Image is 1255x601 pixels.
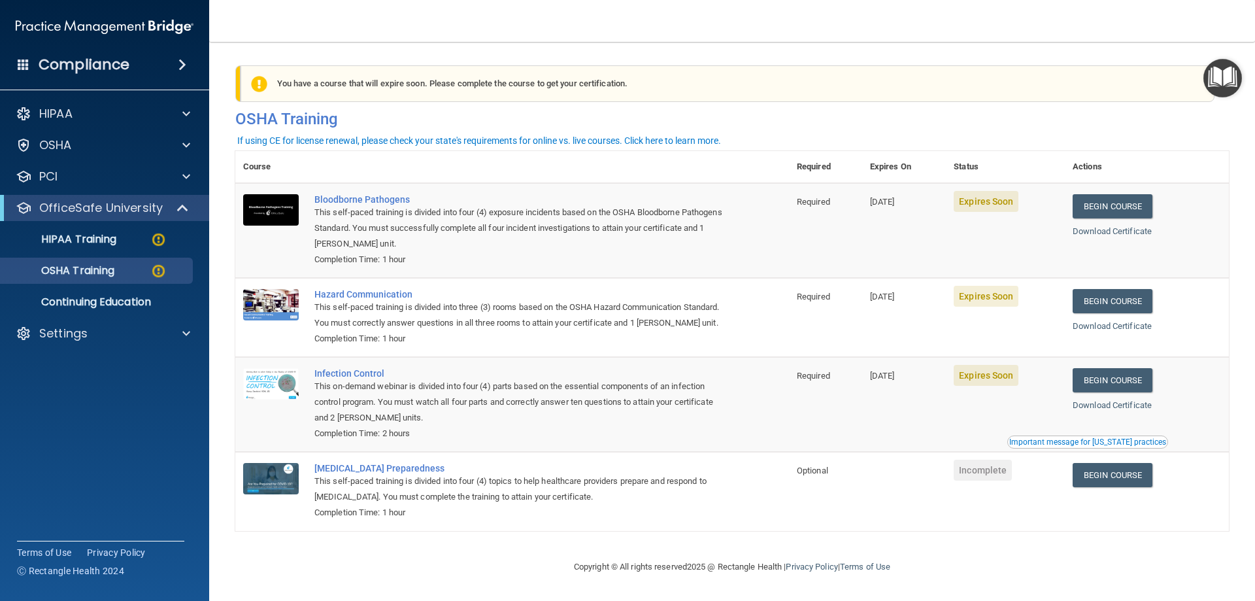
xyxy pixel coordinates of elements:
[150,263,167,279] img: warning-circle.0cc9ac19.png
[251,76,267,92] img: exclamation-circle-solid-warning.7ed2984d.png
[16,14,193,40] img: PMB logo
[314,368,724,379] a: Infection Control
[797,371,830,381] span: Required
[1073,400,1152,410] a: Download Certificate
[237,136,721,145] div: If using CE for license renewal, please check your state's requirements for online vs. live cours...
[17,546,71,559] a: Terms of Use
[1029,508,1239,560] iframe: Drift Widget Chat Controller
[314,463,724,473] a: [MEDICAL_DATA] Preparedness
[1073,226,1152,236] a: Download Certificate
[494,546,971,588] div: Copyright © All rights reserved 2025 @ Rectangle Health | |
[314,379,724,426] div: This on-demand webinar is divided into four (4) parts based on the essential components of an inf...
[150,232,167,248] img: warning-circle.0cc9ac19.png
[235,134,723,147] button: If using CE for license renewal, please check your state's requirements for online vs. live cours...
[39,137,72,153] p: OSHA
[786,562,837,572] a: Privacy Policy
[840,562,890,572] a: Terms of Use
[235,110,1229,128] h4: OSHA Training
[39,326,88,341] p: Settings
[16,200,190,216] a: OfficeSafe University
[797,466,828,475] span: Optional
[954,365,1018,386] span: Expires Soon
[314,289,724,300] a: Hazard Communication
[314,252,724,267] div: Completion Time: 1 hour
[8,296,187,309] p: Continuing Education
[946,151,1065,183] th: Status
[314,205,724,252] div: This self-paced training is divided into four (4) exposure incidents based on the OSHA Bloodborne...
[954,286,1018,307] span: Expires Soon
[1065,151,1229,183] th: Actions
[1073,289,1152,313] a: Begin Course
[314,300,724,331] div: This self-paced training is divided into three (3) rooms based on the OSHA Hazard Communication S...
[39,200,163,216] p: OfficeSafe University
[870,197,895,207] span: [DATE]
[789,151,862,183] th: Required
[39,106,73,122] p: HIPAA
[16,326,190,341] a: Settings
[87,546,146,559] a: Privacy Policy
[314,426,724,441] div: Completion Time: 2 hours
[8,264,114,277] p: OSHA Training
[39,169,58,184] p: PCI
[314,331,724,347] div: Completion Time: 1 hour
[797,292,830,301] span: Required
[314,473,724,505] div: This self-paced training is divided into four (4) topics to help healthcare providers prepare and...
[16,169,190,184] a: PCI
[39,56,129,74] h4: Compliance
[17,564,124,577] span: Ⓒ Rectangle Health 2024
[797,197,830,207] span: Required
[1073,368,1152,392] a: Begin Course
[8,233,116,246] p: HIPAA Training
[870,292,895,301] span: [DATE]
[1073,194,1152,218] a: Begin Course
[1073,321,1152,331] a: Download Certificate
[314,505,724,521] div: Completion Time: 1 hour
[241,65,1214,102] div: You have a course that will expire soon. Please complete the course to get your certification.
[954,191,1018,212] span: Expires Soon
[1203,59,1242,97] button: Open Resource Center
[954,460,1012,481] span: Incomplete
[16,137,190,153] a: OSHA
[1009,438,1166,446] div: Important message for [US_STATE] practices
[16,106,190,122] a: HIPAA
[235,151,307,183] th: Course
[862,151,946,183] th: Expires On
[1073,463,1152,487] a: Begin Course
[870,371,895,381] span: [DATE]
[314,194,724,205] a: Bloodborne Pathogens
[1007,436,1168,449] button: Read this if you are a dental practitioner in the state of CA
